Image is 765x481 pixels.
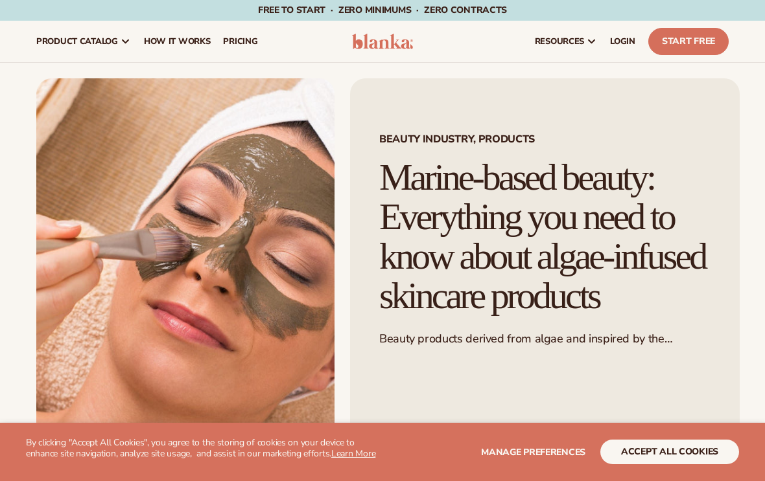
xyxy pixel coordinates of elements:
a: resources [528,21,604,62]
a: product catalog [30,21,137,62]
span: Manage preferences [481,446,585,458]
p: By clicking "Accept All Cookies", you agree to the storing of cookies on your device to enhance s... [26,438,383,460]
span: product catalog [36,36,118,47]
span: How It Works [144,36,211,47]
span: pricing [223,36,257,47]
p: Beauty products derived from algae and inspired by the nutrient-rich power. [379,331,711,346]
span: resources [535,36,584,47]
h1: Marine-based beauty: Everything you need to know about algae-infused skincare products [379,158,711,316]
a: pricing [217,21,264,62]
span: Beauty Industry, Products [379,134,711,144]
a: Start Free [648,28,729,55]
img: logo [352,34,413,49]
button: accept all cookies [600,440,739,464]
span: Free to start · ZERO minimums · ZERO contracts [258,4,507,16]
span: LOGIN [610,36,635,47]
a: How It Works [137,21,217,62]
a: Learn More [331,447,375,460]
button: Manage preferences [481,440,585,464]
img: Woman relaxing during a spa treatment with a brush applying a marine-based facial mask, highlight... [36,78,335,447]
a: LOGIN [604,21,642,62]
